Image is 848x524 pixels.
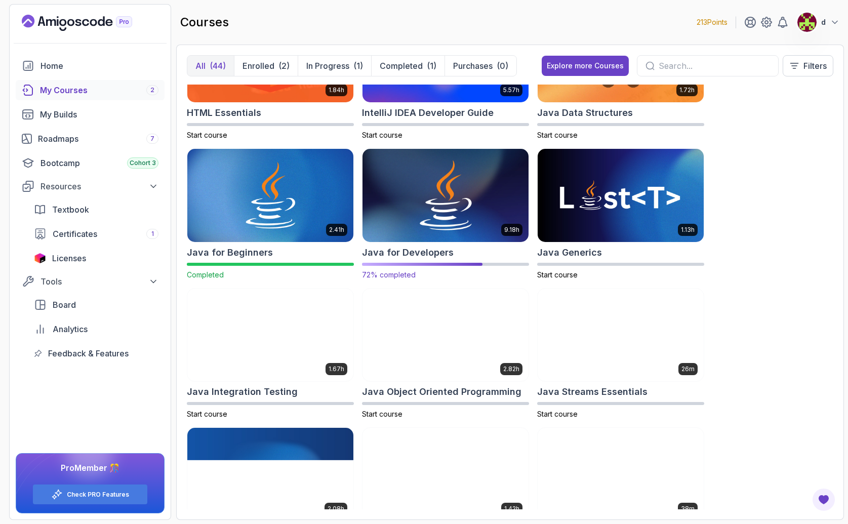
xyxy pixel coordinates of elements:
span: Start course [537,410,578,418]
p: Purchases [453,60,493,72]
input: Search... [659,60,770,72]
img: Java for Beginners card [187,149,353,242]
p: Filters [803,60,827,72]
span: Analytics [53,323,88,335]
h2: Java Streams Essentials [537,385,648,399]
h2: IntelliJ IDEA Developer Guide [362,106,494,120]
div: (1) [353,60,363,72]
button: Open Feedback Button [812,488,836,512]
h2: Java Data Structures [537,106,633,120]
h2: courses [180,14,229,30]
p: 38m [681,505,695,513]
a: Check PRO Features [67,491,129,499]
div: Tools [41,275,158,288]
p: 2.08h [328,505,344,513]
p: 26m [681,365,695,373]
a: Landing page [22,15,155,31]
span: 7 [150,135,154,143]
h2: Java for Developers [362,246,454,260]
p: 1.72h [679,86,695,94]
div: Roadmaps [38,133,158,145]
div: (0) [497,60,508,72]
a: home [16,56,165,76]
div: My Builds [40,108,158,120]
p: 1.13h [681,226,695,234]
button: All(44) [187,56,234,76]
img: Java Unit Testing Essentials card [538,428,704,521]
img: Java Streams card [187,428,353,521]
a: courses [16,80,165,100]
h2: Java Integration Testing [187,385,298,399]
span: Start course [187,410,227,418]
span: 72% completed [362,270,416,279]
span: Textbook [52,204,89,216]
span: Start course [362,410,402,418]
span: Completed [187,270,224,279]
button: Enrolled(2) [234,56,298,76]
a: bootcamp [16,153,165,173]
p: In Progress [306,60,349,72]
img: Java Integration Testing card [187,289,353,382]
div: (1) [427,60,436,72]
span: Licenses [52,252,86,264]
a: licenses [28,248,165,268]
p: 9.18h [504,226,519,234]
button: Explore more Courses [542,56,629,76]
span: Board [53,299,76,311]
h2: Java for Beginners [187,246,273,260]
p: 5.57h [503,86,519,94]
p: Completed [380,60,423,72]
span: Start course [537,131,578,139]
a: certificates [28,224,165,244]
img: Java Object Oriented Programming card [362,289,529,382]
img: Stripe Checkout card [362,428,529,521]
a: Java for Beginners card2.41hJava for BeginnersCompleted [187,148,354,280]
button: Check PRO Features [32,484,148,505]
img: Java Generics card [538,149,704,242]
div: Explore more Courses [547,61,624,71]
h2: Java Generics [537,246,602,260]
img: user profile image [797,13,817,32]
button: Purchases(0) [445,56,516,76]
button: Resources [16,177,165,195]
img: jetbrains icon [34,253,46,263]
div: Bootcamp [41,157,158,169]
p: 2.41h [329,226,344,234]
p: 213 Points [697,17,728,27]
span: Certificates [53,228,97,240]
p: 2.82h [503,365,519,373]
button: Filters [783,55,833,76]
div: Resources [41,180,158,192]
a: analytics [28,319,165,339]
div: (2) [278,60,290,72]
p: Enrolled [243,60,274,72]
img: Java Streams Essentials card [538,289,704,382]
button: user profile imaged [797,12,840,32]
div: My Courses [40,84,158,96]
span: Start course [537,270,578,279]
a: feedback [28,343,165,364]
a: Java for Developers card9.18hJava for Developers72% completed [362,148,529,280]
span: 2 [150,86,154,94]
p: d [821,17,826,27]
a: roadmaps [16,129,165,149]
span: Start course [187,131,227,139]
span: 1 [151,230,154,238]
span: Cohort 3 [130,159,156,167]
p: 1.84h [329,86,344,94]
button: In Progress(1) [298,56,371,76]
span: Start course [362,131,402,139]
button: Completed(1) [371,56,445,76]
h2: HTML Essentials [187,106,261,120]
p: 1.42h [504,505,519,513]
button: Tools [16,272,165,291]
a: board [28,295,165,315]
div: Home [41,60,158,72]
p: All [195,60,206,72]
span: Feedback & Features [48,347,129,359]
a: textbook [28,199,165,220]
img: Java for Developers card [358,147,533,245]
a: builds [16,104,165,125]
p: 1.67h [329,365,344,373]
